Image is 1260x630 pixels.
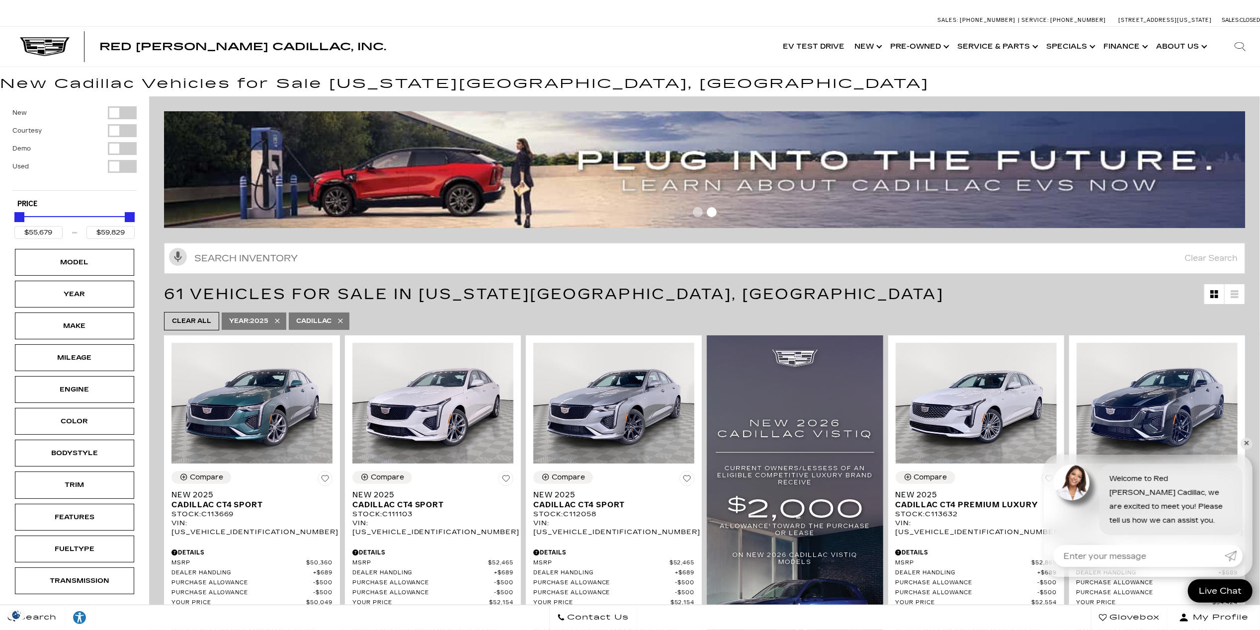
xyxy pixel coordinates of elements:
[352,471,412,484] button: Compare Vehicle
[229,315,268,327] span: 2025
[352,599,489,607] span: Your Price
[533,589,694,597] a: Purchase Allowance $500
[12,161,29,171] label: Used
[313,589,333,597] span: $500
[50,416,99,427] div: Color
[533,569,675,577] span: Dealer Handling
[533,500,687,510] span: Cadillac CT4 Sport
[679,471,694,490] button: Save Vehicle
[50,352,99,363] div: Mileage
[164,243,1245,274] input: Search Inventory
[171,569,333,577] a: Dealer Handling $689
[1042,471,1057,490] button: Save Vehicle
[352,510,513,519] div: Stock : C111103
[1240,17,1260,23] span: Closed
[1151,27,1210,67] a: About Us
[849,27,885,67] a: New
[50,384,99,395] div: Engine
[352,559,488,567] span: MSRP
[533,510,694,519] div: Stock : C112058
[190,473,223,482] div: Compare
[164,111,1254,228] a: ev-blog-post-banners4
[15,472,134,498] div: TrimTrim
[533,589,675,597] span: Purchase Allowance
[171,548,333,557] div: Pricing Details - New 2025 Cadillac CT4 Sport
[565,611,629,625] span: Contact Us
[533,471,593,484] button: Compare Vehicle
[352,589,513,597] a: Purchase Allowance $500
[306,599,333,607] span: $50,049
[1188,579,1253,603] a: Live Chat
[896,569,1037,577] span: Dealer Handling
[960,17,1015,23] span: [PHONE_NUMBER]
[1018,17,1108,23] a: Service: [PHONE_NUMBER]
[937,17,958,23] span: Sales:
[352,599,513,607] a: Your Price $52,154
[65,605,95,630] a: Explore your accessibility options
[5,610,28,620] section: Click to Open Cookie Consent Modal
[352,519,513,537] div: VIN: [US_VEHICLE_IDENTIFICATION_NUMBER]
[1077,579,1218,587] span: Purchase Allowance
[1212,599,1238,607] span: $54,424
[952,27,1041,67] a: Service & Parts
[171,579,333,587] a: Purchase Allowance $500
[14,209,135,239] div: Price
[171,589,333,597] a: Purchase Allowance $500
[896,579,1037,587] span: Purchase Allowance
[533,579,675,587] span: Purchase Allowance
[1204,284,1224,304] a: Grid View
[352,343,513,464] img: 2025 Cadillac CT4 Sport
[1077,599,1238,607] a: Your Price $54,424
[533,519,694,537] div: VIN: [US_VEHICLE_IDENTIFICATION_NUMBER]
[172,315,211,327] span: Clear All
[352,579,494,587] span: Purchase Allowance
[171,559,333,567] a: MSRP $50,360
[1054,545,1225,567] input: Enter your message
[125,212,135,222] div: Maximum Price
[1194,585,1247,597] span: Live Chat
[15,408,134,435] div: ColorColor
[171,599,306,607] span: Your Price
[1168,605,1260,630] button: Open user profile menu
[50,575,99,586] div: Transmission
[20,37,70,56] a: Cadillac Dark Logo with Cadillac White Text
[675,569,695,577] span: $689
[914,473,947,482] div: Compare
[171,500,325,510] span: Cadillac CT4 Sport
[896,579,1057,587] a: Purchase Allowance $500
[15,567,134,594] div: TransmissionTransmission
[1077,589,1238,597] a: Purchase Allowance $500
[352,589,494,597] span: Purchase Allowance
[229,317,250,324] span: Year :
[352,548,513,557] div: Pricing Details - New 2025 Cadillac CT4 Sport
[670,559,695,567] span: $52,465
[15,344,134,371] div: MileageMileage
[12,144,31,154] label: Demo
[896,519,1057,537] div: VIN: [US_VEHICLE_IDENTIFICATION_NUMBER]
[352,579,513,587] a: Purchase Allowance $500
[352,490,513,510] a: New 2025Cadillac CT4 Sport
[171,559,306,567] span: MSRP
[15,313,134,339] div: MakeMake
[15,376,134,403] div: EngineEngine
[99,42,386,52] a: Red [PERSON_NAME] Cadillac, Inc.
[313,569,333,577] span: $689
[12,108,27,118] label: New
[896,510,1057,519] div: Stock : C113632
[65,610,94,625] div: Explore your accessibility options
[707,207,717,217] span: Go to slide 2
[318,471,333,490] button: Save Vehicle
[313,579,333,587] span: $500
[14,212,24,222] div: Minimum Price
[1031,559,1057,567] span: $52,865
[489,559,514,567] span: $52,465
[171,343,333,464] img: 2025 Cadillac CT4 Sport
[1189,611,1249,625] span: My Profile
[549,605,637,630] a: Contact Us
[50,448,99,459] div: Bodystyle
[86,226,135,239] input: Maximum
[671,599,695,607] span: $52,154
[693,207,703,217] span: Go to slide 1
[896,471,955,484] button: Compare Vehicle
[171,490,333,510] a: New 2025Cadillac CT4 Sport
